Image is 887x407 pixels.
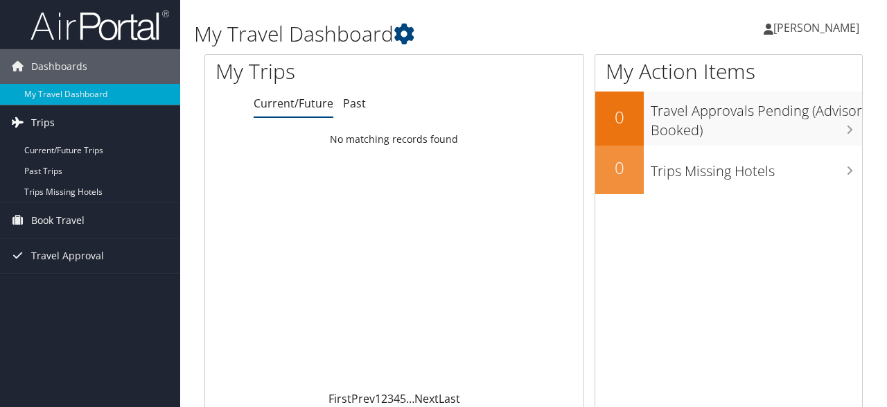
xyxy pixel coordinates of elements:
[595,57,862,86] h1: My Action Items
[31,239,104,273] span: Travel Approval
[651,94,862,140] h3: Travel Approvals Pending (Advisor Booked)
[773,20,859,35] span: [PERSON_NAME]
[216,57,415,86] h1: My Trips
[595,156,644,180] h2: 0
[439,391,460,406] a: Last
[254,96,333,111] a: Current/Future
[406,391,414,406] span: …
[31,203,85,238] span: Book Travel
[205,127,583,152] td: No matching records found
[595,105,644,129] h2: 0
[414,391,439,406] a: Next
[351,391,375,406] a: Prev
[595,92,862,145] a: 0Travel Approvals Pending (Advisor Booked)
[343,96,366,111] a: Past
[595,146,862,194] a: 0Trips Missing Hotels
[764,7,873,49] a: [PERSON_NAME]
[394,391,400,406] a: 4
[194,19,647,49] h1: My Travel Dashboard
[30,9,169,42] img: airportal-logo.png
[400,391,406,406] a: 5
[651,155,862,181] h3: Trips Missing Hotels
[381,391,387,406] a: 2
[31,105,55,140] span: Trips
[387,391,394,406] a: 3
[31,49,87,84] span: Dashboards
[375,391,381,406] a: 1
[328,391,351,406] a: First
